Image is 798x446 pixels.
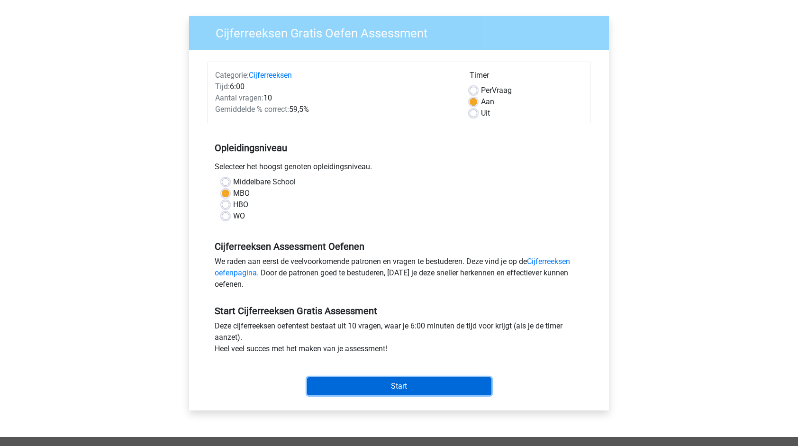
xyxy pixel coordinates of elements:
h5: Start Cijferreeksen Gratis Assessment [215,305,583,317]
span: Per [481,86,492,95]
h5: Cijferreeksen Assessment Oefenen [215,241,583,252]
label: HBO [233,199,248,210]
label: WO [233,210,245,222]
span: Gemiddelde % correct: [215,105,289,114]
span: Aantal vragen: [215,93,263,102]
input: Start [307,377,491,395]
div: 59,5% [208,104,462,115]
div: 6:00 [208,81,462,92]
div: Deze cijferreeksen oefentest bestaat uit 10 vragen, waar je 6:00 minuten de tijd voor krijgt (als... [208,320,590,358]
label: MBO [233,188,250,199]
div: We raden aan eerst de veelvoorkomende patronen en vragen te bestuderen. Deze vind je op de . Door... [208,256,590,294]
label: Uit [481,108,490,119]
label: Vraag [481,85,512,96]
label: Aan [481,96,494,108]
span: Tijd: [215,82,230,91]
span: Categorie: [215,71,249,80]
label: Middelbare School [233,176,296,188]
div: Timer [470,70,583,85]
h3: Cijferreeksen Gratis Oefen Assessment [204,22,602,41]
div: Selecteer het hoogst genoten opleidingsniveau. [208,161,590,176]
div: 10 [208,92,462,104]
a: Cijferreeksen [249,71,292,80]
h5: Opleidingsniveau [215,138,583,157]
